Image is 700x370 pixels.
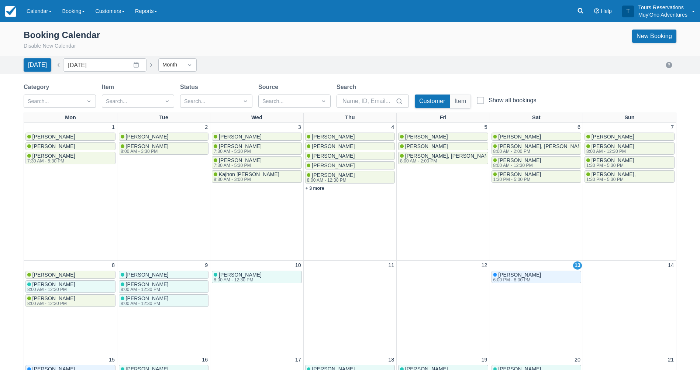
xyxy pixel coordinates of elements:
a: [PERSON_NAME] [212,133,301,141]
a: 15 [107,356,116,364]
div: 1:30 PM - 5:30 PM [586,163,633,168]
span: [PERSON_NAME] [312,134,355,140]
a: 13 [573,261,582,270]
div: 7:30 AM - 5:30 PM [27,159,74,163]
p: Tours Reservations [638,4,687,11]
span: Dropdown icon [163,97,171,105]
a: [PERSON_NAME] [398,133,488,141]
a: [PERSON_NAME] [305,152,395,160]
a: [PERSON_NAME]8:00 AM - 12:30 PM [585,142,675,155]
a: [PERSON_NAME] [305,133,395,141]
span: Dropdown icon [242,97,249,105]
div: Show all bookings [489,97,536,104]
div: 8:00 AM - 12:30 PM [121,287,167,292]
a: Fri [438,113,448,123]
a: Mon [63,113,77,123]
span: Dropdown icon [320,97,327,105]
span: [PERSON_NAME] [219,157,262,163]
i: Help [594,8,599,14]
span: [PERSON_NAME], [PERSON_NAME] [498,143,587,149]
a: 4 [390,123,396,131]
span: [PERSON_NAME] [32,143,75,149]
button: Disable New Calendar [24,42,76,50]
span: [PERSON_NAME] [498,171,541,177]
div: 1:30 PM - 5:00 PM [493,177,540,182]
a: New Booking [632,30,676,43]
span: [PERSON_NAME] [405,143,448,149]
span: Dropdown icon [85,97,93,105]
a: Thu [344,113,356,123]
div: 8:30 AM - 3:00 PM [214,177,278,182]
a: 9 [203,261,209,270]
span: [PERSON_NAME] [312,153,355,159]
a: 18 [387,356,396,364]
a: [PERSON_NAME]1:30 PM - 5:00 PM [492,170,581,183]
a: [PERSON_NAME]8:00 AM - 12:30 PM [212,271,301,283]
div: 7:30 AM - 5:30 PM [214,163,260,168]
span: [PERSON_NAME] [32,134,75,140]
label: Category [24,83,52,92]
span: [PERSON_NAME] [219,134,262,140]
div: 6:00 PM - 8:00 PM [493,278,540,282]
a: Wed [250,113,264,123]
a: [PERSON_NAME], [PERSON_NAME]8:00 AM - 2:00 PM [492,142,581,155]
div: 7:30 AM - 5:30 PM [214,149,260,154]
span: [PERSON_NAME] [219,143,262,149]
span: [PERSON_NAME] [126,281,169,287]
span: [PERSON_NAME] [592,143,634,149]
span: Kajhon [PERSON_NAME] [219,171,279,177]
a: [PERSON_NAME] [25,142,115,150]
a: 17 [294,356,303,364]
img: checkfront-main-nav-mini-logo.png [5,6,16,17]
a: 11 [387,261,396,270]
a: [PERSON_NAME]8:00 AM - 12:30 PM [119,280,208,293]
div: 8:00 AM - 3:30 PM [121,149,167,154]
div: T [622,6,634,17]
span: [PERSON_NAME] [219,272,262,278]
div: 8:00 AM - 2:00 PM [493,149,586,154]
a: [PERSON_NAME]8:00 AM - 3:30 PM [119,142,208,155]
span: [PERSON_NAME] [32,272,75,278]
a: Kajhon [PERSON_NAME]8:30 AM - 3:00 PM [212,170,301,183]
span: [PERSON_NAME], [PERSON_NAME] [405,153,494,159]
a: [PERSON_NAME]1:30 PM - 5:30 PM [585,156,675,169]
a: [PERSON_NAME] [119,133,208,141]
a: 12 [480,261,489,270]
a: [PERSON_NAME] [25,271,115,279]
span: [PERSON_NAME] [498,272,541,278]
a: 14 [666,261,675,270]
a: 5 [483,123,489,131]
a: [PERSON_NAME], [PERSON_NAME]8:00 AM - 2:00 PM [398,152,488,164]
div: 8:00 AM - 12:30 PM [27,287,74,292]
a: 2 [203,123,209,131]
a: [PERSON_NAME]7:30 AM - 5:30 PM [212,156,301,169]
span: [PERSON_NAME] [405,134,448,140]
span: Help [601,8,612,14]
div: Month [162,61,179,69]
a: 20 [573,356,582,364]
label: Status [180,83,201,92]
div: 8:00 AM - 2:00 PM [400,159,492,163]
a: 7 [669,123,675,131]
a: [PERSON_NAME] [492,133,581,141]
button: Item [450,95,471,108]
span: [PERSON_NAME] [312,162,355,168]
div: 8:00 AM - 12:30 PM [307,178,354,182]
a: [PERSON_NAME]8:00 AM - 12:30 PM [492,156,581,169]
a: [PERSON_NAME]8:00 AM - 12:30 PM [305,171,395,184]
input: Date [63,58,146,72]
span: [PERSON_NAME] [312,172,355,178]
a: 21 [666,356,675,364]
input: Name, ID, Email... [342,95,394,108]
a: + 3 more [306,186,324,191]
div: 8:00 AM - 12:30 PM [214,278,260,282]
a: Sat [531,113,542,123]
a: [PERSON_NAME]8:00 AM - 12:30 PM [25,280,115,293]
a: [PERSON_NAME]6:00 PM - 8:00 PM [492,271,581,283]
button: Customer [415,95,450,108]
span: Dropdown icon [186,61,193,69]
a: [PERSON_NAME],1:30 PM - 5:30 PM [585,170,675,183]
span: [PERSON_NAME] [592,157,634,163]
label: Item [102,83,117,92]
a: [PERSON_NAME]8:00 AM - 12:30 PM [119,294,208,307]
